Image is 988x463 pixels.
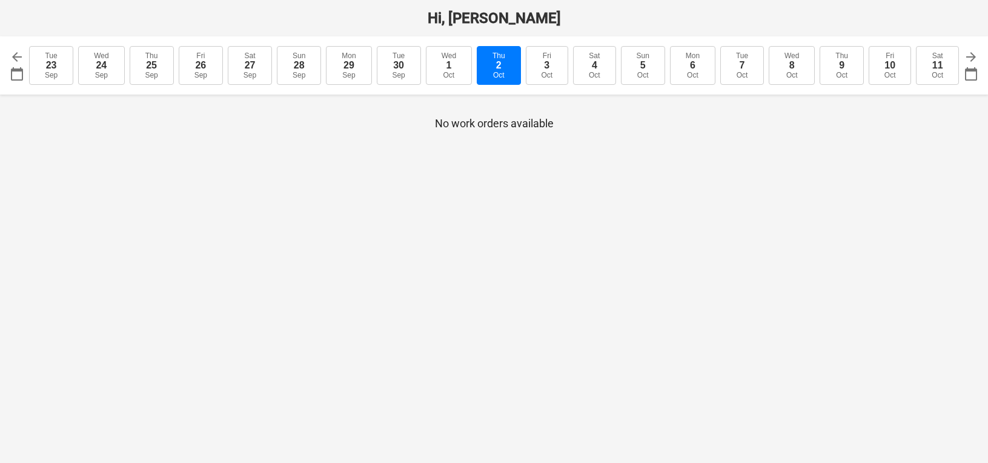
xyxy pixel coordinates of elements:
[95,71,108,79] div: Sep
[737,71,748,79] div: Oct
[94,52,108,60] div: Wed
[932,52,943,60] div: Sat
[45,52,57,60] div: Tue
[740,60,745,71] div: 7
[839,60,844,71] div: 9
[835,52,848,60] div: Thu
[145,52,158,60] div: Thu
[342,71,355,79] div: Sep
[884,60,895,71] div: 10
[277,46,321,85] button: Sun28Sep
[343,60,354,71] div: 29
[916,46,959,85] button: Sat11Oct
[789,60,795,71] div: 8
[195,60,206,71] div: 26
[194,71,207,79] div: Sep
[541,71,552,79] div: Oct
[78,46,124,85] button: Wed24Sep
[637,71,649,79] div: Oct
[46,60,57,71] div: 23
[245,60,256,71] div: 27
[496,60,502,71] div: 2
[886,52,894,60] div: Fri
[130,46,174,85] button: Thu25Sep
[932,71,943,79] div: Oct
[96,60,107,71] div: 24
[640,60,646,71] div: 5
[492,52,505,60] div: Thu
[526,46,569,85] button: Fri3Oct
[477,46,521,85] button: Thu2Oct
[446,60,451,71] div: 1
[687,71,698,79] div: Oct
[10,50,24,64] span: arrow_back
[228,46,272,85] button: Sat27Sep
[884,71,896,79] div: Oct
[245,52,256,60] div: Sat
[786,71,798,79] div: Oct
[294,60,305,71] div: 28
[179,46,223,85] button: Fri26Sep
[244,71,256,79] div: Sep
[146,60,157,71] div: 25
[686,52,700,60] div: Mon
[769,46,815,85] button: Wed8Oct
[442,52,456,60] div: Wed
[592,60,597,71] div: 4
[670,46,715,85] button: Mon6Oct
[377,46,421,85] button: Tue30Sep
[784,52,799,60] div: Wed
[589,71,600,79] div: Oct
[342,52,356,60] div: Mon
[293,71,305,79] div: Sep
[393,60,404,71] div: 30
[392,71,405,79] div: Sep
[326,46,371,85] button: Mon29Sep
[869,46,912,85] button: Fri10Oct
[543,52,551,60] div: Fri
[196,52,205,60] div: Fri
[45,71,58,79] div: Sep
[637,52,649,60] div: Sun
[836,71,847,79] div: Oct
[293,52,305,60] div: Sun
[29,46,73,85] button: Tue23Sep
[720,46,764,85] button: Tue7Oct
[589,52,600,60] div: Sat
[573,46,616,85] button: Sat4Oct
[621,46,665,85] button: Sun5Oct
[426,46,472,85] button: Wed1Oct
[932,60,943,71] div: 11
[544,60,549,71] div: 3
[393,52,405,60] div: Tue
[145,71,157,79] div: Sep
[964,50,978,64] span: arrow_forward
[493,71,505,79] div: Oct
[690,60,695,71] div: 6
[820,46,864,85] button: Thu9Oct
[736,52,748,60] div: Tue
[443,71,455,79] div: Oct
